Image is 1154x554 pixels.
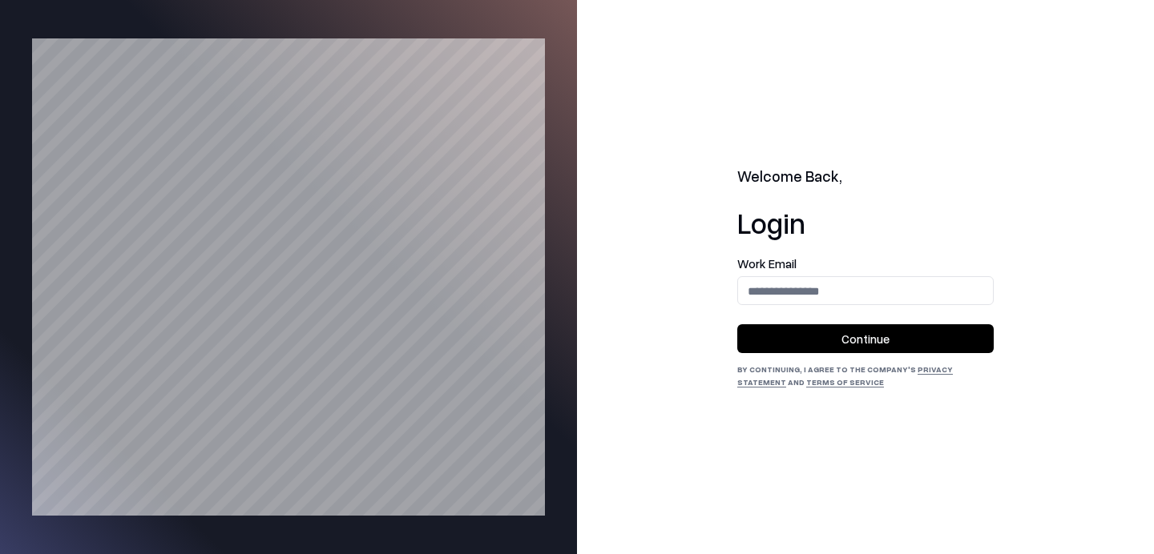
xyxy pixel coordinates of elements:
h2: Welcome Back, [737,166,994,188]
a: Terms of Service [806,377,884,387]
button: Continue [737,324,994,353]
h1: Login [737,207,994,239]
div: By continuing, I agree to the Company's and [737,363,994,388]
label: Work Email [737,258,994,270]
